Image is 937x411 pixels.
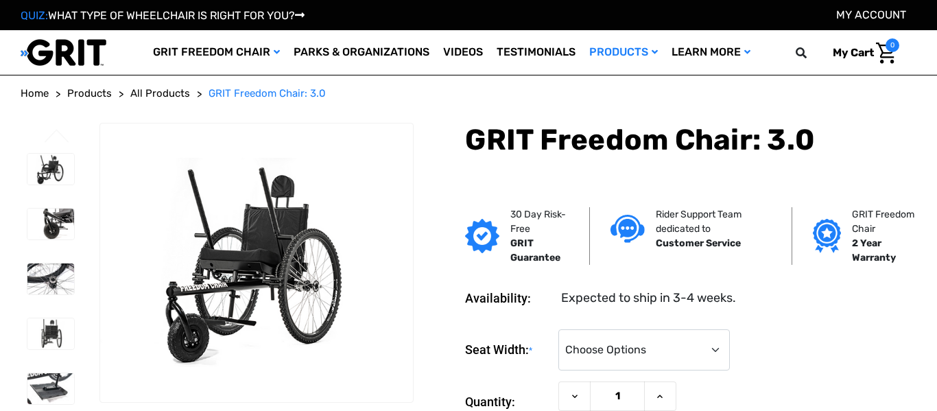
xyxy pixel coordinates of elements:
input: Search [802,38,822,67]
img: GRIT All-Terrain Wheelchair and Mobility Equipment [21,38,106,67]
a: Home [21,86,49,102]
p: GRIT Freedom Chair [852,207,921,236]
a: Testimonials [490,30,582,75]
img: Customer service [610,215,645,243]
a: Account [836,8,906,21]
button: Go to slide 3 of 3 [43,129,71,145]
p: 30 Day Risk-Free [510,207,568,236]
img: Grit freedom [813,219,841,253]
img: GRIT Freedom Chair: 3.0 [27,209,74,239]
dt: Availability: [465,289,551,307]
dd: Expected to ship in 3-4 weeks. [561,289,736,307]
a: Learn More [665,30,757,75]
span: GRIT Freedom Chair: 3.0 [209,87,326,99]
a: GRIT Freedom Chair: 3.0 [209,86,326,102]
strong: GRIT Guarantee [510,237,560,263]
h1: GRIT Freedom Chair: 3.0 [465,123,916,157]
strong: 2 Year Warranty [852,237,896,263]
a: Products [67,86,112,102]
img: Cart [876,43,896,64]
a: QUIZ:WHAT TYPE OF WHEELCHAIR IS RIGHT FOR YOU? [21,9,305,22]
p: Rider Support Team dedicated to [656,207,771,236]
img: GRIT Freedom Chair: 3.0 [27,318,74,349]
label: Seat Width: [465,329,551,371]
strong: Customer Service [656,237,741,249]
a: Cart with 0 items [822,38,899,67]
img: GRIT Freedom Chair: 3.0 [27,263,74,294]
span: My Cart [833,46,874,59]
img: GRIT Guarantee [465,219,499,253]
span: Products [67,87,112,99]
a: GRIT Freedom Chair [146,30,287,75]
img: GRIT Freedom Chair: 3.0 [27,154,74,185]
a: Parks & Organizations [287,30,436,75]
a: Products [582,30,665,75]
span: Home [21,87,49,99]
span: All Products [130,87,190,99]
span: 0 [886,38,899,52]
img: GRIT Freedom Chair: 3.0 [27,373,74,404]
nav: Breadcrumb [21,86,916,102]
img: GRIT Freedom Chair: 3.0 [100,158,414,367]
a: All Products [130,86,190,102]
span: QUIZ: [21,9,48,22]
a: Videos [436,30,490,75]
